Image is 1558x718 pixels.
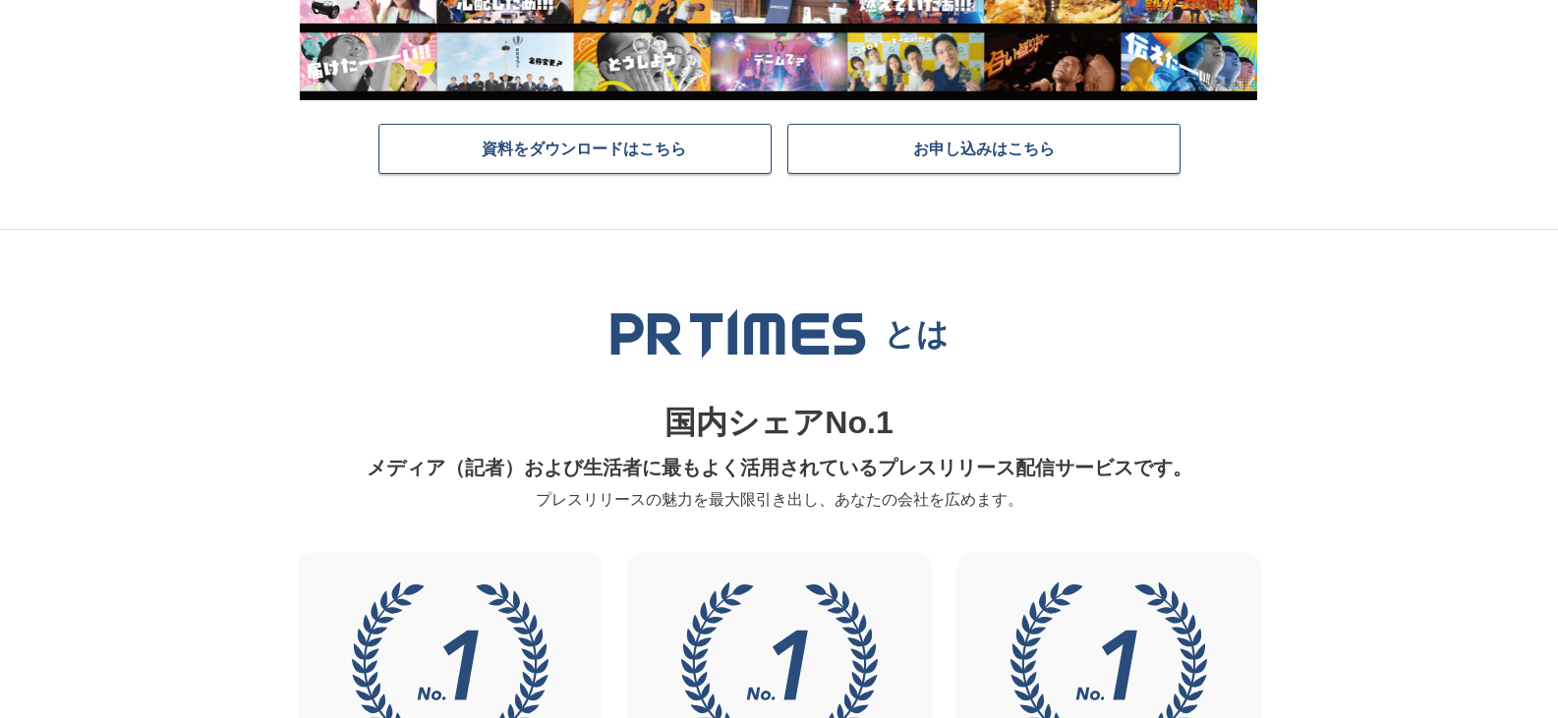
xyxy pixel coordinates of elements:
span: 資料をダウンロードはこちら [482,138,686,158]
p: とは [884,314,949,353]
img: PR TIMES [609,308,867,359]
p: 国内シェアNo.1 [310,398,1249,448]
p: メディア（記者）および生活者に最もよく活用されているプレスリリース配信サービスです。 [310,448,1249,487]
a: お申し込みはこちら [787,124,1181,174]
a: 資料をダウンロードはこちら [378,124,772,174]
p: プレスリリースの魅力を最大限引き出し、あなたの会社を広めます。 [310,487,1249,513]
